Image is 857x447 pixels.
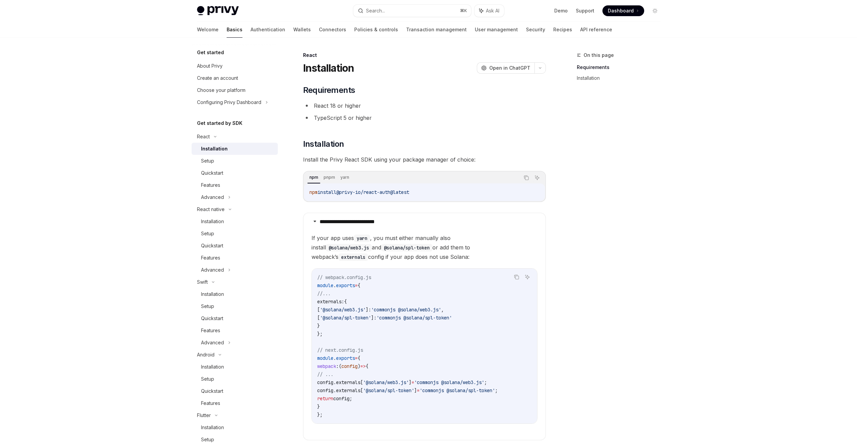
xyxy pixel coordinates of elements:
[409,379,411,385] span: ]
[192,385,278,397] a: Quickstart
[317,282,333,288] span: module
[192,143,278,155] a: Installation
[512,273,521,281] button: Copy the contents from the code block
[317,363,336,369] span: webpack
[309,189,318,195] span: npm
[475,22,518,38] a: User management
[197,351,215,359] div: Android
[197,205,225,213] div: React native
[293,22,311,38] a: Wallets
[317,396,333,402] span: return
[358,282,360,288] span: {
[317,404,320,410] span: }
[414,387,417,393] span: ]
[366,307,371,313] span: ]:
[523,273,532,281] button: Ask AI
[201,423,224,432] div: Installation
[317,315,320,321] span: [
[303,155,546,164] span: Install the Privy React SDK using your package manager of choice:
[311,233,537,262] span: If your app uses , you must either manually also install and or add them to webpack’s config if y...
[201,339,224,347] div: Advanced
[192,240,278,252] a: Quickstart
[417,387,420,393] span: =
[477,62,534,74] button: Open in ChatGPT
[522,173,531,182] button: Copy the contents from the code block
[317,371,333,377] span: // ...
[354,235,370,242] code: yarn
[192,252,278,264] a: Features
[577,62,666,73] a: Requirements
[474,5,504,17] button: Ask AI
[251,22,285,38] a: Authentication
[303,113,546,123] li: TypeScript 5 or higher
[192,373,278,385] a: Setup
[192,300,278,312] a: Setup
[333,379,336,385] span: .
[526,22,545,38] a: Security
[197,119,242,127] h5: Get started by SDK
[201,230,214,238] div: Setup
[192,84,278,96] a: Choose your platform
[484,379,487,385] span: ;
[358,363,360,369] span: )
[344,299,347,305] span: {
[317,307,320,313] span: [
[201,217,224,226] div: Installation
[197,48,224,57] h5: Get started
[376,315,452,321] span: 'commonjs @solana/spl-token'
[360,387,363,393] span: [
[307,173,320,181] div: npm
[201,254,220,262] div: Features
[489,65,530,71] span: Open in ChatGPT
[318,189,336,195] span: install
[333,355,336,361] span: .
[303,139,344,149] span: Installation
[192,60,278,72] a: About Privy
[336,189,409,195] span: @privy-io/react-auth@latest
[338,173,351,181] div: yarn
[317,323,320,329] span: }
[201,436,214,444] div: Setup
[201,399,220,407] div: Features
[358,355,360,361] span: {
[355,355,358,361] span: =
[192,361,278,373] a: Installation
[201,169,223,177] div: Quickstart
[201,181,220,189] div: Features
[317,355,333,361] span: module
[336,379,360,385] span: externals
[333,387,336,393] span: .
[554,7,568,14] a: Demo
[650,5,660,16] button: Toggle dark mode
[333,282,336,288] span: .
[303,52,546,59] div: React
[192,155,278,167] a: Setup
[411,379,414,385] span: =
[577,73,666,83] a: Installation
[197,133,210,141] div: React
[353,5,471,17] button: Search...⌘K
[192,397,278,409] a: Features
[336,387,360,393] span: externals
[201,302,214,310] div: Setup
[192,167,278,179] a: Quickstart
[608,7,634,14] span: Dashboard
[339,363,341,369] span: (
[336,363,339,369] span: :
[371,315,376,321] span: ]:
[326,244,372,251] code: @solana/web3.js
[333,396,350,402] span: config
[197,86,245,94] div: Choose your platform
[576,7,594,14] a: Support
[317,274,371,280] span: // webpack.config.js
[303,85,355,96] span: Requirements
[553,22,572,38] a: Recipes
[371,307,441,313] span: 'commonjs @solana/web3.js'
[201,326,220,335] div: Features
[336,355,355,361] span: exports
[460,8,467,13] span: ⌘ K
[197,62,223,70] div: About Privy
[201,145,228,153] div: Installation
[420,387,495,393] span: 'commonjs @solana/spl-token'
[201,157,214,165] div: Setup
